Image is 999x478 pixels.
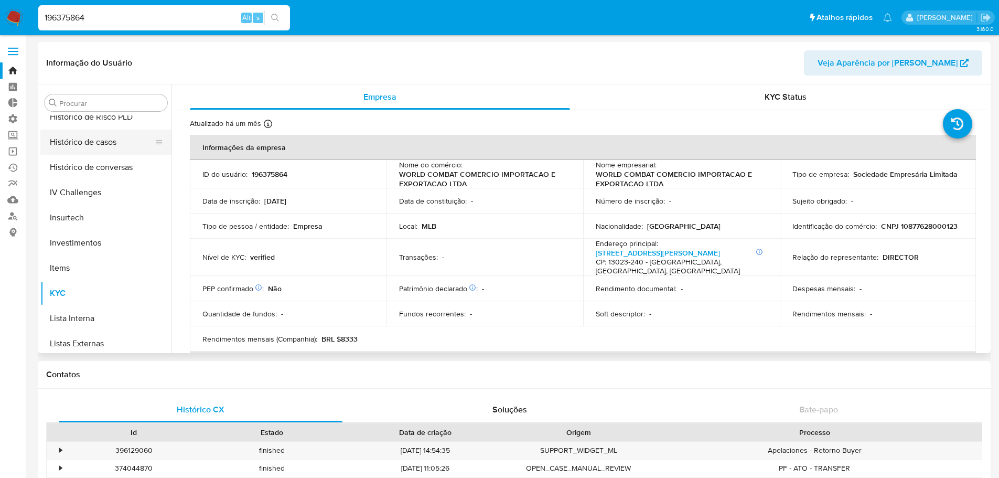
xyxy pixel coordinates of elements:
div: Origem [517,427,640,438]
button: Lista Interna [40,306,171,331]
button: Histórico de conversas [40,155,171,180]
span: Empresa [363,91,396,103]
div: 396129060 [65,442,203,459]
button: Investimentos [40,230,171,256]
div: Id [72,427,196,438]
p: Transações : [399,252,438,262]
p: Rendimento documental : [596,284,676,293]
button: IV Challenges [40,180,171,205]
button: Insurtech [40,205,171,230]
h4: CP: 13023-240 - [GEOGRAPHIC_DATA], [GEOGRAPHIC_DATA], [GEOGRAPHIC_DATA] [596,258,763,276]
a: Notificações [883,13,892,22]
div: OPEN_CASE_MANUAL_REVIEW [510,460,648,477]
p: - [870,309,872,318]
p: Rendimentos mensais (Companhia) : [202,334,317,344]
p: WORLD COMBAT COMERCIO IMPORTACAO E EXPORTACAO LTDA [596,169,763,188]
p: verified [250,252,275,262]
p: Data de constituição : [399,196,467,206]
p: 196375864 [252,169,287,179]
p: - [281,309,283,318]
p: - [649,309,651,318]
div: PF - ATO - TRANSFER [648,460,982,477]
span: Veja Aparência por [PERSON_NAME] [818,50,958,76]
p: ID do usuário : [202,169,248,179]
button: KYC [40,281,171,306]
a: Sair [980,12,991,23]
div: [DATE] 14:54:35 [341,442,510,459]
p: Tipo de pessoa / entidade : [202,221,289,231]
p: - [860,284,862,293]
button: Histórico de casos [40,130,163,155]
p: BRL $8333 [321,334,358,344]
p: Atualizado há um mês [190,119,261,129]
input: Procurar [59,99,163,108]
p: - [681,284,683,293]
a: [STREET_ADDRESS][PERSON_NAME] [596,248,720,258]
p: - [851,196,853,206]
p: Fundos recorrentes : [399,309,466,318]
p: Quantidade de fundos : [202,309,277,318]
p: - [471,196,473,206]
p: CNPJ 10877628000123 [881,221,958,231]
span: Histórico CX [177,403,224,416]
div: 374044870 [65,460,203,477]
span: s [256,13,260,23]
p: - [470,309,472,318]
p: Rendimentos mensais : [792,309,866,318]
div: Data de criação [348,427,502,438]
p: Soft descriptor : [596,309,645,318]
p: Nível de KYC : [202,252,246,262]
p: edgar.zuliani@mercadolivre.com [917,13,976,23]
span: Bate-papo [799,403,838,416]
div: SUPPORT_WIDGET_ML [510,442,648,459]
p: Sociedade Empresária Limitada [853,169,958,179]
p: Relação do representante : [792,252,878,262]
p: Empresa [293,221,323,231]
p: - [442,252,444,262]
h1: Informação do Usuário [46,58,132,68]
p: Não [268,284,282,293]
p: Local : [399,221,417,231]
div: Estado [210,427,334,438]
p: Sujeito obrigado : [792,196,847,206]
div: finished [203,442,341,459]
th: Detalhes de contato [190,352,976,377]
button: search-icon [264,10,286,25]
p: Patrimônio declarado : [399,284,478,293]
div: • [59,463,62,473]
p: Identificação do comércio : [792,221,877,231]
div: finished [203,460,341,477]
p: Data de inscrição : [202,196,260,206]
div: Apelaciones - Retorno Buyer [648,442,982,459]
p: - [482,284,484,293]
p: Despesas mensais : [792,284,855,293]
div: Processo [655,427,974,438]
p: [DATE] [264,196,286,206]
p: [GEOGRAPHIC_DATA] [647,221,721,231]
button: Procurar [49,99,57,107]
p: Nome empresarial : [596,160,657,169]
span: KYC Status [765,91,807,103]
p: Tipo de empresa : [792,169,849,179]
span: Soluções [492,403,527,416]
input: Pesquise usuários ou casos... [38,11,290,25]
p: WORLD COMBAT COMERCIO IMPORTACAO E EXPORTACAO LTDA [399,169,566,188]
p: Nacionalidade : [596,221,643,231]
p: Número de inscrição : [596,196,665,206]
button: Listas Externas [40,331,171,356]
span: Atalhos rápidos [817,12,873,23]
p: Nome do comércio : [399,160,463,169]
h1: Contatos [46,369,982,380]
p: DIRECTOR [883,252,919,262]
div: [DATE] 11:05:26 [341,460,510,477]
p: MLB [422,221,436,231]
button: Histórico de Risco PLD [40,104,171,130]
p: PEP confirmado : [202,284,264,293]
button: Items [40,256,171,281]
span: Alt [242,13,251,23]
button: Veja Aparência por [PERSON_NAME] [804,50,982,76]
div: • [59,445,62,455]
th: Informações da empresa [190,135,976,160]
p: Endereço principal : [596,239,658,248]
p: - [669,196,671,206]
